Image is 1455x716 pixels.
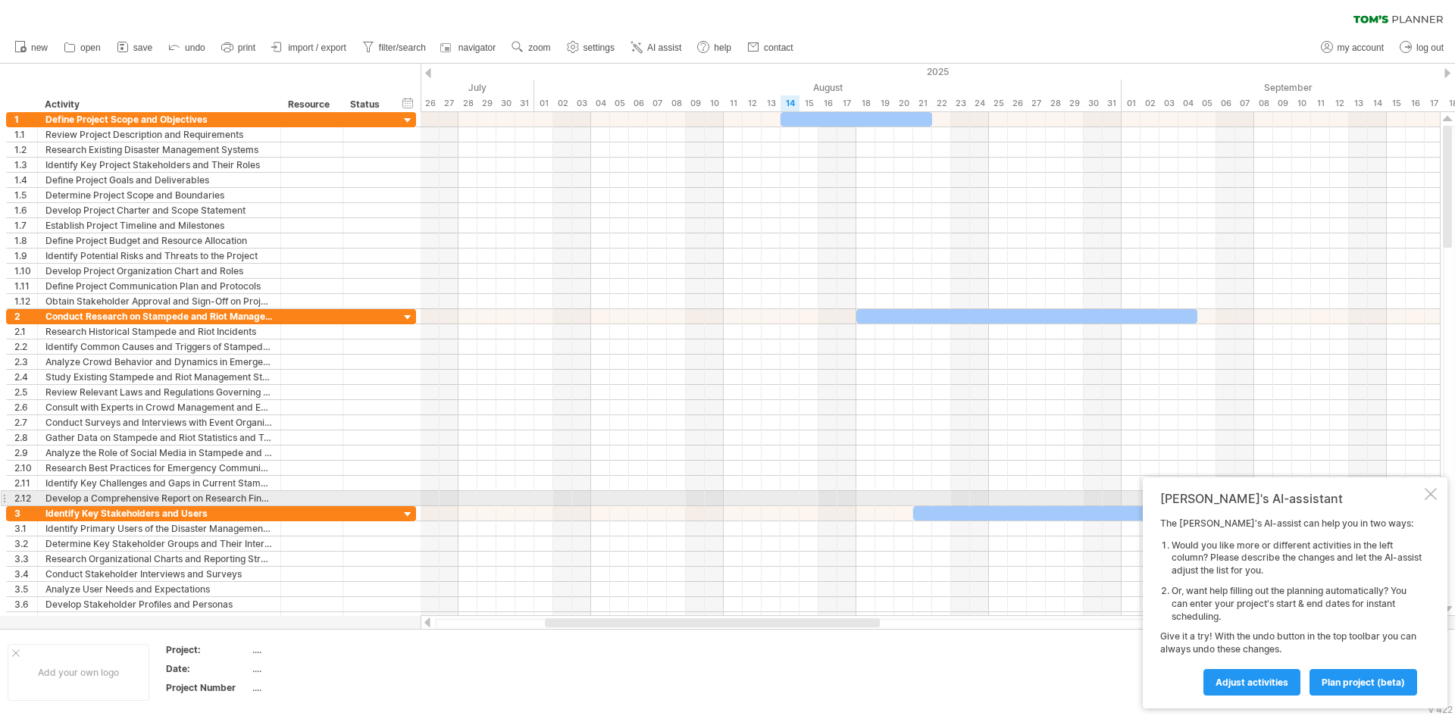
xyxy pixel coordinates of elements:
span: AI assist [647,42,681,53]
div: Analyze the Role of Social Media in Stampede and Riot Situations [45,446,273,460]
div: Monday, 15 September 2025 [1387,95,1406,111]
div: Review Project Description and Requirements [45,127,273,142]
div: Saturday, 2 August 2025 [553,95,572,111]
div: 1.10 [14,264,37,278]
span: undo [185,42,205,53]
div: Resource [288,97,334,112]
div: .... [252,662,380,675]
div: Sunday, 31 August 2025 [1103,95,1122,111]
div: Wednesday, 27 August 2025 [1027,95,1046,111]
a: settings [563,38,619,58]
div: 1.6 [14,203,37,217]
div: Thursday, 11 September 2025 [1311,95,1330,111]
div: Gather Data on Stampede and Riot Statistics and Trends [45,430,273,445]
div: .... [252,643,380,656]
div: 2.3 [14,355,37,369]
div: 2.2 [14,339,37,354]
div: Sunday, 17 August 2025 [837,95,856,111]
div: 1.9 [14,249,37,263]
div: Consult with Experts in Crowd Management and Emergency Response [45,400,273,414]
div: The [PERSON_NAME]'s AI-assist can help you in two ways: Give it a try! With the undo button in th... [1160,517,1422,695]
div: Monday, 11 August 2025 [724,95,743,111]
div: 1.2 [14,142,37,157]
div: Activity [45,97,272,112]
span: open [80,42,101,53]
div: 3 [14,506,37,521]
div: Saturday, 9 August 2025 [686,95,705,111]
div: Sunday, 14 September 2025 [1368,95,1387,111]
div: Research Historical Stampede and Riot Incidents [45,324,273,339]
div: 2 [14,309,37,324]
span: settings [584,42,615,53]
div: Define Project Goals and Deliverables [45,173,273,187]
div: Wednesday, 6 August 2025 [629,95,648,111]
div: Monday, 25 August 2025 [989,95,1008,111]
div: .... [252,681,380,694]
div: Tuesday, 29 July 2025 [477,95,496,111]
a: filter/search [358,38,430,58]
a: contact [743,38,798,58]
div: Identify Potential Risks and Threats to the Project [45,249,273,263]
div: Sunday, 3 August 2025 [572,95,591,111]
div: Determine Key Stakeholder Groups and Their Interests [45,536,273,551]
div: 3.4 [14,567,37,581]
a: my account [1317,38,1388,58]
div: Wednesday, 3 September 2025 [1159,95,1178,111]
div: [PERSON_NAME]'s AI-assistant [1160,491,1422,506]
div: 2.6 [14,400,37,414]
div: Monday, 1 September 2025 [1122,95,1141,111]
div: Tuesday, 16 September 2025 [1406,95,1425,111]
div: Identify Common Causes and Triggers of Stampedes and Riots [45,339,273,354]
span: help [714,42,731,53]
div: Thursday, 4 September 2025 [1178,95,1197,111]
div: Study Existing Stampede and Riot Management Strategies and Tactics [45,370,273,384]
div: Conduct Research on Stampede and Riot Management [45,309,273,324]
span: my account [1338,42,1384,53]
a: open [60,38,105,58]
span: import / export [288,42,346,53]
div: Thursday, 28 August 2025 [1046,95,1065,111]
div: Saturday, 26 July 2025 [421,95,440,111]
span: plan project (beta) [1322,677,1405,688]
span: contact [764,42,793,53]
div: 1.3 [14,158,37,172]
div: Analyze User Needs and Expectations [45,582,273,596]
div: 1.7 [14,218,37,233]
div: Friday, 12 September 2025 [1330,95,1349,111]
div: Saturday, 16 August 2025 [818,95,837,111]
a: zoom [508,38,555,58]
a: plan project (beta) [1309,669,1417,696]
div: 2.5 [14,385,37,399]
div: 3.2 [14,536,37,551]
div: Identify Key Stakeholders and Users [45,506,273,521]
div: Define Project Scope and Objectives [45,112,273,127]
div: Friday, 8 August 2025 [667,95,686,111]
div: Status [350,97,383,112]
span: new [31,42,48,53]
div: Friday, 5 September 2025 [1197,95,1216,111]
div: Tuesday, 12 August 2025 [743,95,762,111]
div: Monday, 4 August 2025 [591,95,610,111]
div: Analyze Crowd Behavior and Dynamics in Emergency Situations [45,355,273,369]
span: zoom [528,42,550,53]
div: Tuesday, 2 September 2025 [1141,95,1159,111]
a: print [217,38,260,58]
div: Tuesday, 9 September 2025 [1273,95,1292,111]
div: Identify Key Challenges and Gaps in Current Stampede and Riot Management [45,476,273,490]
a: navigator [438,38,500,58]
div: 3.6 [14,597,37,611]
div: Develop a Comprehensive Report on Research Findings and Recommendations [45,491,273,505]
div: 2.4 [14,370,37,384]
div: Monday, 8 September 2025 [1254,95,1273,111]
div: 3.7 [14,612,37,627]
div: 2.11 [14,476,37,490]
div: Wednesday, 20 August 2025 [894,95,913,111]
span: Adjust activities [1216,677,1288,688]
div: 1 [14,112,37,127]
a: new [11,38,52,58]
div: Define Project Budget and Resource Allocation [45,233,273,248]
div: Monday, 18 August 2025 [856,95,875,111]
a: undo [164,38,210,58]
div: Friday, 15 August 2025 [799,95,818,111]
div: 2.9 [14,446,37,460]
